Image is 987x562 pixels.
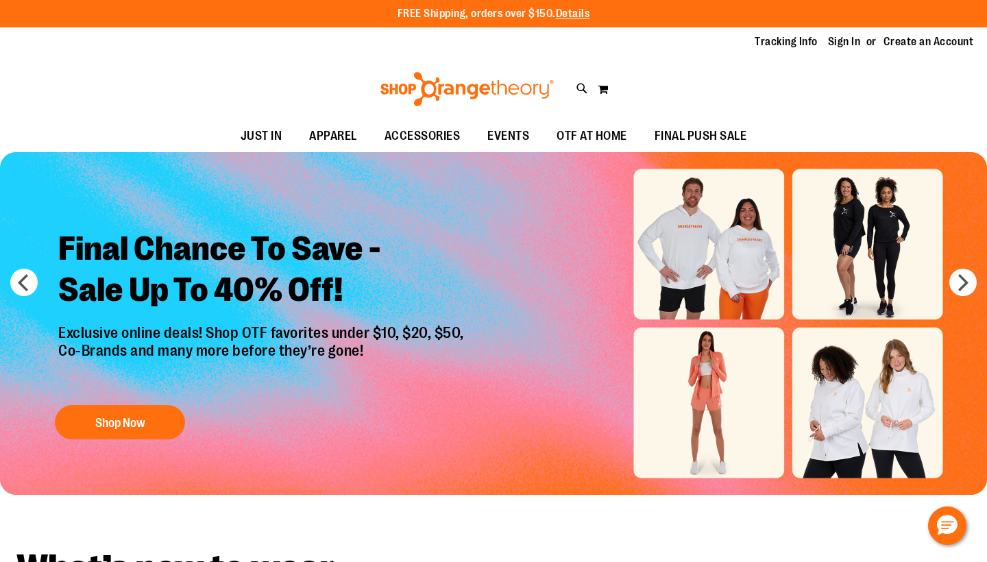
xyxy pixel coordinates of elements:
a: ACCESSORIES [371,121,474,152]
span: OTF AT HOME [557,121,627,151]
a: JUST IN [227,121,296,152]
a: APPAREL [295,121,371,152]
img: Shop Orangetheory [378,72,556,106]
span: FINAL PUSH SALE [655,121,747,151]
a: Final Chance To Save -Sale Up To 40% Off! Exclusive online deals! Shop OTF favorites under $10, $... [48,218,478,446]
span: ACCESSORIES [385,121,461,151]
button: Hello, have a question? Let’s chat. [928,506,966,545]
a: Tracking Info [755,34,818,49]
a: Create an Account [884,34,974,49]
button: next [949,269,977,296]
a: Sign In [828,34,861,49]
h2: Final Chance To Save - Sale Up To 40% Off! [48,218,478,324]
p: Exclusive online deals! Shop OTF favorites under $10, $20, $50, Co-Brands and many more before th... [48,324,478,391]
button: prev [10,269,38,296]
span: APPAREL [309,121,357,151]
span: EVENTS [487,121,529,151]
span: JUST IN [241,121,282,151]
p: FREE Shipping, orders over $150. [398,6,590,22]
a: FINAL PUSH SALE [641,121,761,152]
a: OTF AT HOME [543,121,641,152]
a: EVENTS [474,121,543,152]
a: Details [556,8,590,20]
button: Shop Now [55,405,185,439]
